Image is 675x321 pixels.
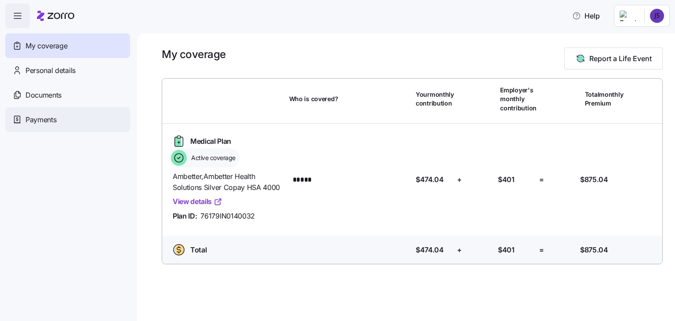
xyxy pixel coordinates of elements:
span: Employer's monthly contribution [500,86,537,113]
span: Your monthly contribution [416,90,454,108]
img: 453c8b2ab274049978ae72f7082c01d5 [650,9,664,23]
button: Help [565,7,607,25]
a: Personal details [5,58,130,83]
a: Documents [5,83,130,107]
span: My coverage [25,40,67,51]
span: + [457,174,462,185]
span: Payments [25,114,56,125]
a: View details [173,196,222,207]
span: Total [190,244,207,255]
a: Payments [5,107,130,132]
span: $875.04 [580,174,608,185]
h1: My coverage [162,47,226,61]
button: Report a Life Event [564,47,663,69]
a: My coverage [5,33,130,58]
span: + [457,244,462,255]
span: = [539,244,544,255]
span: Active coverage [189,153,236,162]
span: Help [572,11,600,21]
span: $401 [498,174,515,185]
span: $875.04 [580,244,608,255]
span: $474.04 [416,244,444,255]
span: Plan ID: [173,211,197,222]
span: $401 [498,244,515,255]
span: Medical Plan [190,136,231,147]
span: = [539,174,544,185]
span: Who is covered? [289,95,338,103]
span: Personal details [25,65,76,76]
span: Ambetter , Ambetter Health Solutions Silver Copay HSA 4000 [173,171,282,193]
img: Employer logo [620,11,637,21]
span: $474.04 [416,174,444,185]
span: Documents [25,90,62,101]
span: 76179IN0140032 [200,211,255,222]
span: Total monthly Premium [585,90,624,108]
span: Report a Life Event [589,53,652,64]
